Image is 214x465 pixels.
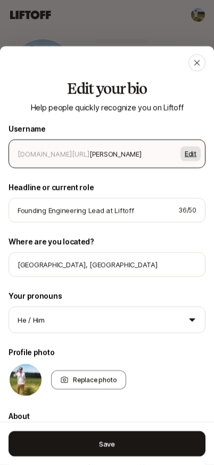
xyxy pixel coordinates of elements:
input: e.g. Head of Marketing at Liftoff [18,205,170,215]
p: Headline or current role [9,181,205,194]
span: 36 / 50 [178,205,196,215]
p: About [9,410,205,422]
p: Help people quickly recognize you on Liftoff [9,101,205,114]
div: Replace photo [51,370,126,389]
img: 23676b67_9673_43bb_8dff_2aeac9933bfb.jpg [10,364,42,396]
div: [DOMAIN_NAME][URL] [18,147,89,160]
button: Edit [180,146,201,161]
input: e.g. Brooklyn, NY [18,259,196,270]
p: Where are you located? [9,235,205,248]
h2: Edit your bio [9,80,205,97]
p: Username [9,122,205,135]
p: Profile photo [9,346,205,359]
p: Your pronouns [9,289,205,302]
button: Save [9,431,205,456]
